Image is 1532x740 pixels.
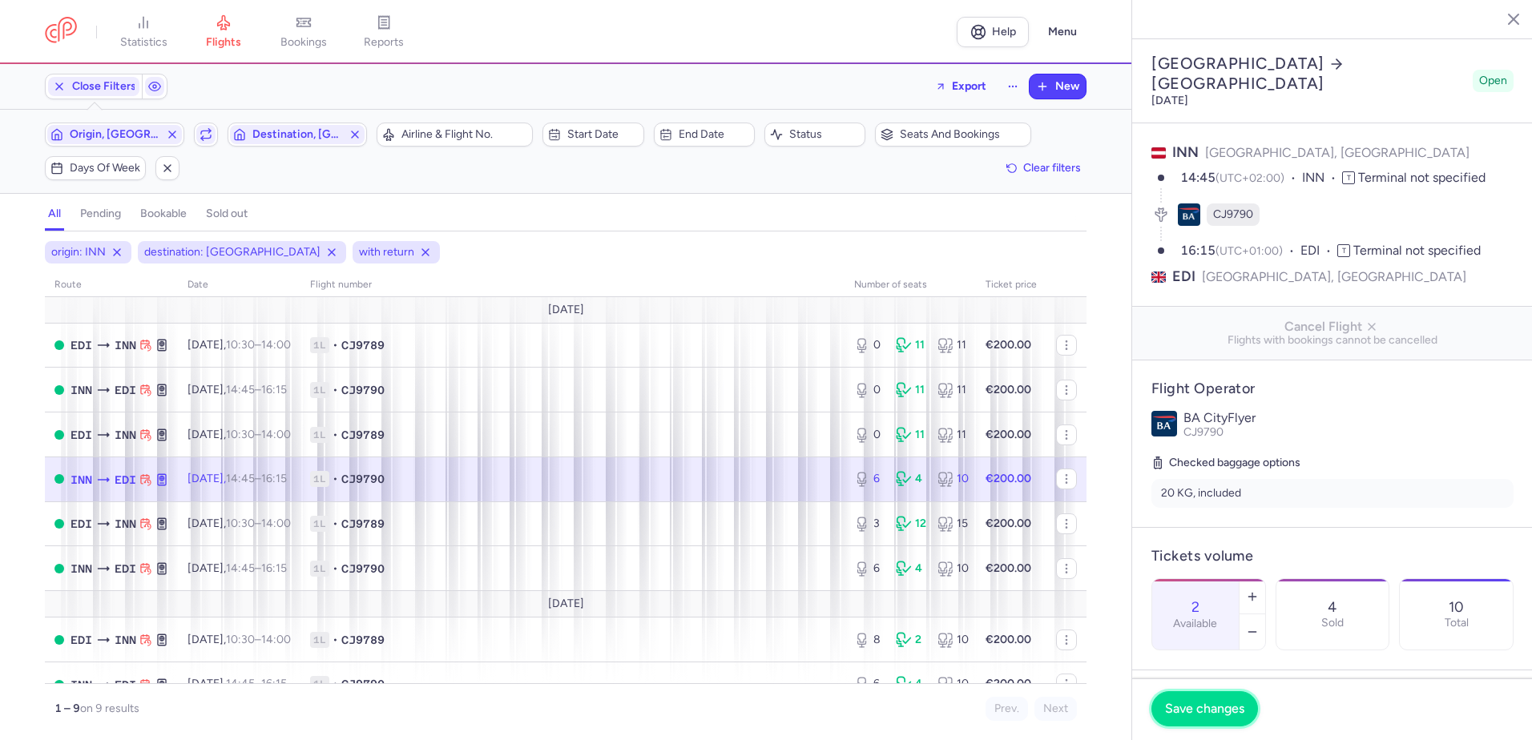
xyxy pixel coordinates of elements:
h4: all [48,207,61,221]
time: 14:45 [226,677,255,690]
div: 11 [937,382,966,398]
span: Help [992,26,1016,38]
span: 1L [310,676,329,692]
span: CJ9789 [341,632,385,648]
th: route [45,273,178,297]
button: Destination, [GEOGRAPHIC_DATA] [228,123,367,147]
span: [DATE], [187,338,291,352]
span: on 9 results [80,702,139,715]
time: 16:15 [261,383,287,396]
div: 6 [854,561,883,577]
th: Ticket price [976,273,1046,297]
span: with return [359,244,414,260]
time: [DATE] [1151,94,1188,107]
button: Save changes [1151,691,1258,726]
span: reports [364,35,404,50]
div: 0 [854,337,883,353]
th: date [178,273,300,297]
span: • [333,337,338,353]
span: CJ9790 [1183,425,1224,439]
span: CJ9789 [341,427,385,443]
div: 15 [937,516,966,532]
span: INN [71,560,92,577]
h4: sold out [206,207,248,221]
span: CJ9790 [341,471,385,487]
div: 10 [937,676,966,692]
span: – [226,517,291,530]
span: (UTC+02:00) [1216,171,1284,185]
span: – [226,561,287,575]
p: Sold [1321,617,1344,629]
span: [GEOGRAPHIC_DATA], [GEOGRAPHIC_DATA] [1205,145,1470,160]
span: EDI [1172,267,1195,287]
div: 3 [854,516,883,532]
span: INN [115,631,136,649]
span: [DATE], [187,472,287,485]
span: • [333,382,338,398]
span: (UTC+01:00) [1216,244,1283,258]
time: 10:30 [226,428,255,441]
figure: CJ airline logo [1178,203,1200,226]
span: Close Filters [72,80,136,93]
p: 4 [1328,599,1336,615]
strong: €200.00 [986,472,1031,485]
span: Edinburgh, Edinburgh, United Kingdom [115,471,136,489]
span: Edinburgh, Edinburgh, United Kingdom [115,381,136,399]
button: Origin, [GEOGRAPHIC_DATA] [45,123,184,147]
time: 14:45 [226,472,255,485]
button: Prev. [986,697,1028,721]
a: reports [344,14,424,50]
span: [DATE], [187,428,291,441]
div: 11 [937,337,966,353]
span: • [333,516,338,532]
div: 10 [937,471,966,487]
span: flights [206,35,241,50]
span: 1L [310,427,329,443]
label: Available [1173,617,1217,630]
a: flights [183,14,264,50]
a: bookings [264,14,344,50]
div: 0 [854,382,883,398]
span: Status [789,128,860,141]
span: Edinburgh, Edinburgh, United Kingdom [71,631,92,649]
button: Next [1034,697,1077,721]
span: • [333,471,338,487]
span: T [1342,171,1355,184]
span: [DATE], [187,633,291,646]
h4: pending [80,207,121,221]
span: CJ9789 [341,516,385,532]
strong: €200.00 [986,517,1031,530]
time: 16:15 [261,677,287,690]
span: [DATE], [187,383,287,396]
time: 14:45 [1180,170,1216,185]
time: 14:00 [261,428,291,441]
span: Days of week [70,162,140,175]
button: Days of week [45,156,146,180]
time: 16:15 [261,472,287,485]
time: 16:15 [1180,243,1216,258]
span: Clear filters [1023,162,1081,174]
strong: €200.00 [986,677,1031,690]
span: CJ9790 [1213,207,1253,223]
button: Menu [1038,17,1087,47]
time: 14:00 [261,517,291,530]
div: 11 [896,337,925,353]
span: 1L [310,561,329,577]
a: Help [957,17,1029,47]
span: – [226,472,287,485]
div: 2 [896,632,925,648]
span: Edinburgh, Edinburgh, United Kingdom [71,426,92,444]
span: – [226,677,287,690]
strong: €200.00 [986,633,1031,646]
span: – [226,383,287,396]
span: Start date [567,128,638,141]
span: CJ9790 [341,382,385,398]
span: Terminal not specified [1353,243,1481,258]
span: Innsbruck-kranebitten, Innsbruck, Austria [115,336,136,354]
span: [DATE] [548,304,584,316]
time: 10:30 [226,338,255,352]
div: 6 [854,676,883,692]
button: Seats and bookings [875,123,1031,147]
span: Edinburgh, Edinburgh, United Kingdom [115,560,136,577]
div: 4 [896,471,925,487]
